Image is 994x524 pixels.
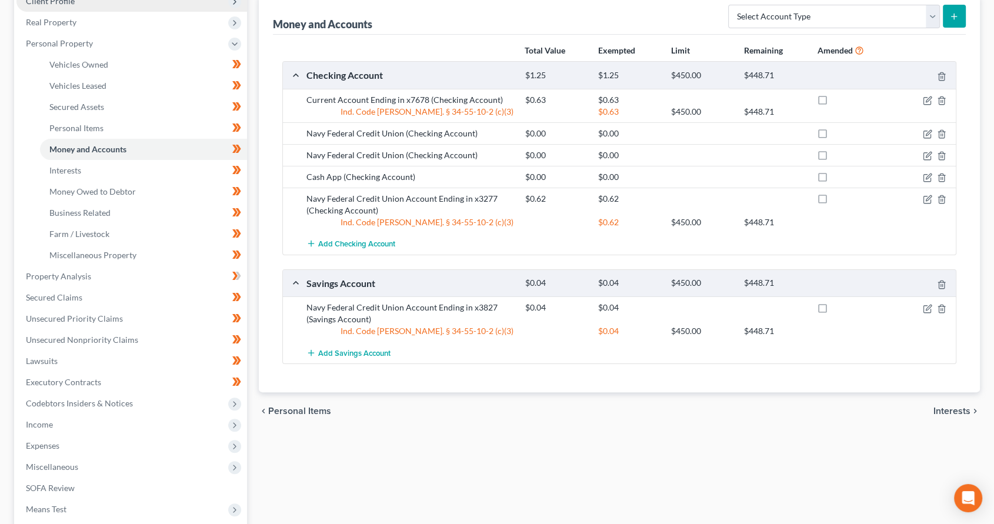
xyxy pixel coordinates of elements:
span: Business Related [49,208,111,218]
div: $0.04 [519,278,592,289]
a: Business Related [40,202,247,223]
span: Money Owed to Debtor [49,186,136,196]
a: Unsecured Priority Claims [16,308,247,329]
span: Expenses [26,440,59,450]
div: Ind. Code [PERSON_NAME]. § 34-55-10-2 (c)(3) [301,216,519,228]
div: $0.00 [519,128,592,139]
span: Add Checking Account [318,239,395,249]
div: $0.00 [592,149,665,161]
span: Income [26,419,53,429]
a: Secured Assets [40,96,247,118]
span: Interests [49,165,81,175]
div: $450.00 [665,325,738,337]
a: Money Owed to Debtor [40,181,247,202]
strong: Remaining [744,45,783,55]
div: $0.00 [519,171,592,183]
div: $450.00 [665,70,738,81]
span: Miscellaneous [26,462,78,472]
a: Secured Claims [16,287,247,308]
div: $450.00 [665,278,738,289]
div: Ind. Code [PERSON_NAME]. § 34-55-10-2 (c)(3) [301,106,519,118]
span: Personal Items [49,123,104,133]
div: Ind. Code [PERSON_NAME]. § 34-55-10-2 (c)(3) [301,325,519,337]
span: SOFA Review [26,483,75,493]
span: Miscellaneous Property [49,250,136,260]
span: Secured Claims [26,292,82,302]
a: Vehicles Leased [40,75,247,96]
div: Savings Account [301,277,519,289]
div: Navy Federal Credit Union Account Ending in x3827 (Savings Account) [301,302,519,325]
button: chevron_left Personal Items [259,406,331,416]
a: Interests [40,160,247,181]
span: Personal Items [268,406,331,416]
span: Unsecured Nonpriority Claims [26,335,138,345]
div: $1.25 [592,70,665,81]
span: Personal Property [26,38,93,48]
div: Current Account Ending in x7678 (Checking Account) [301,94,519,106]
a: Money and Accounts [40,139,247,160]
strong: Limit [671,45,690,55]
div: $0.04 [592,302,665,313]
span: Secured Assets [49,102,104,112]
div: $448.71 [738,325,811,337]
span: Money and Accounts [49,144,126,154]
div: $0.62 [519,193,592,205]
a: Miscellaneous Property [40,245,247,266]
span: Interests [933,406,970,416]
div: Checking Account [301,69,519,81]
a: Farm / Livestock [40,223,247,245]
div: $0.00 [592,128,665,139]
a: Vehicles Owned [40,54,247,75]
button: Add Savings Account [306,342,391,363]
div: $450.00 [665,106,738,118]
div: $0.62 [592,193,665,205]
span: Vehicles Owned [49,59,108,69]
i: chevron_right [970,406,980,416]
div: $0.63 [592,94,665,106]
div: Navy Federal Credit Union (Checking Account) [301,149,519,161]
div: Money and Accounts [273,17,372,31]
strong: Amended [817,45,852,55]
a: Executory Contracts [16,372,247,393]
a: Unsecured Nonpriority Claims [16,329,247,351]
span: Means Test [26,504,66,514]
div: $0.04 [592,325,665,337]
button: Interests chevron_right [933,406,980,416]
div: $448.71 [738,278,811,289]
span: Vehicles Leased [49,81,106,91]
div: Open Intercom Messenger [954,484,982,512]
span: Codebtors Insiders & Notices [26,398,133,408]
span: Real Property [26,17,76,27]
strong: Exempted [598,45,635,55]
span: Property Analysis [26,271,91,281]
div: $0.04 [519,302,592,313]
a: Personal Items [40,118,247,139]
div: $0.63 [592,106,665,118]
div: $448.71 [738,106,811,118]
span: Unsecured Priority Claims [26,313,123,323]
div: $0.00 [519,149,592,161]
div: $0.04 [592,278,665,289]
div: $0.00 [592,171,665,183]
div: $450.00 [665,216,738,228]
span: Add Savings Account [318,348,391,358]
div: $0.63 [519,94,592,106]
a: Property Analysis [16,266,247,287]
strong: Total Value [525,45,565,55]
div: Cash App (Checking Account) [301,171,519,183]
button: Add Checking Account [306,233,395,255]
a: SOFA Review [16,478,247,499]
div: Navy Federal Credit Union (Checking Account) [301,128,519,139]
div: $0.62 [592,216,665,228]
div: Navy Federal Credit Union Account Ending in x3277 (Checking Account) [301,193,519,216]
span: Lawsuits [26,356,58,366]
a: Lawsuits [16,351,247,372]
span: Executory Contracts [26,377,101,387]
div: $448.71 [738,216,811,228]
span: Farm / Livestock [49,229,109,239]
div: $1.25 [519,70,592,81]
div: $448.71 [738,70,811,81]
i: chevron_left [259,406,268,416]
